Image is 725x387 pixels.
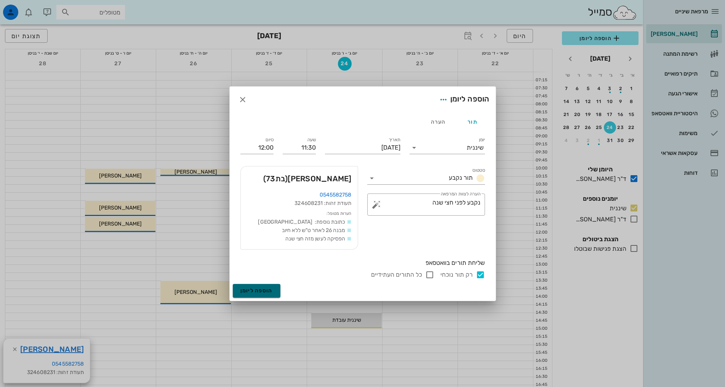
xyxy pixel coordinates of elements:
[326,211,351,216] small: הערות מטופל:
[263,173,352,185] span: [PERSON_NAME]
[320,192,352,198] a: 0545582758
[240,287,273,294] span: הוספה ליומן
[266,174,275,183] span: 73
[282,227,346,234] span: מבנה 26 לאחר ט"ש ללא חיוב
[285,235,345,242] span: הפסיקה לעשן מזה חצי שנה
[455,113,490,131] div: תור
[247,199,352,208] div: תעודת זהות: 324608231
[266,137,274,143] label: סיום
[449,174,473,181] span: תור נקבע
[440,271,473,279] label: רק תור נוכחי
[233,284,280,298] button: הוספה ליומן
[472,168,485,173] label: סטטוס
[440,191,480,197] label: הערה לצוות המרפאה
[410,142,485,154] div: יומןשיננית
[437,93,490,106] div: הוספה ליומן
[467,144,483,151] div: שיננית
[421,113,455,131] div: הערה
[371,271,422,279] label: כל התורים העתידיים
[307,137,316,143] label: שעה
[479,137,485,143] label: יומן
[367,172,485,184] div: סטטוסתור נקבע
[240,259,485,267] div: שליחת תורים בוואטסאפ
[263,174,288,183] span: (בת )
[258,219,345,225] span: כתובת נוספת: [GEOGRAPHIC_DATA]
[388,137,400,143] label: תאריך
